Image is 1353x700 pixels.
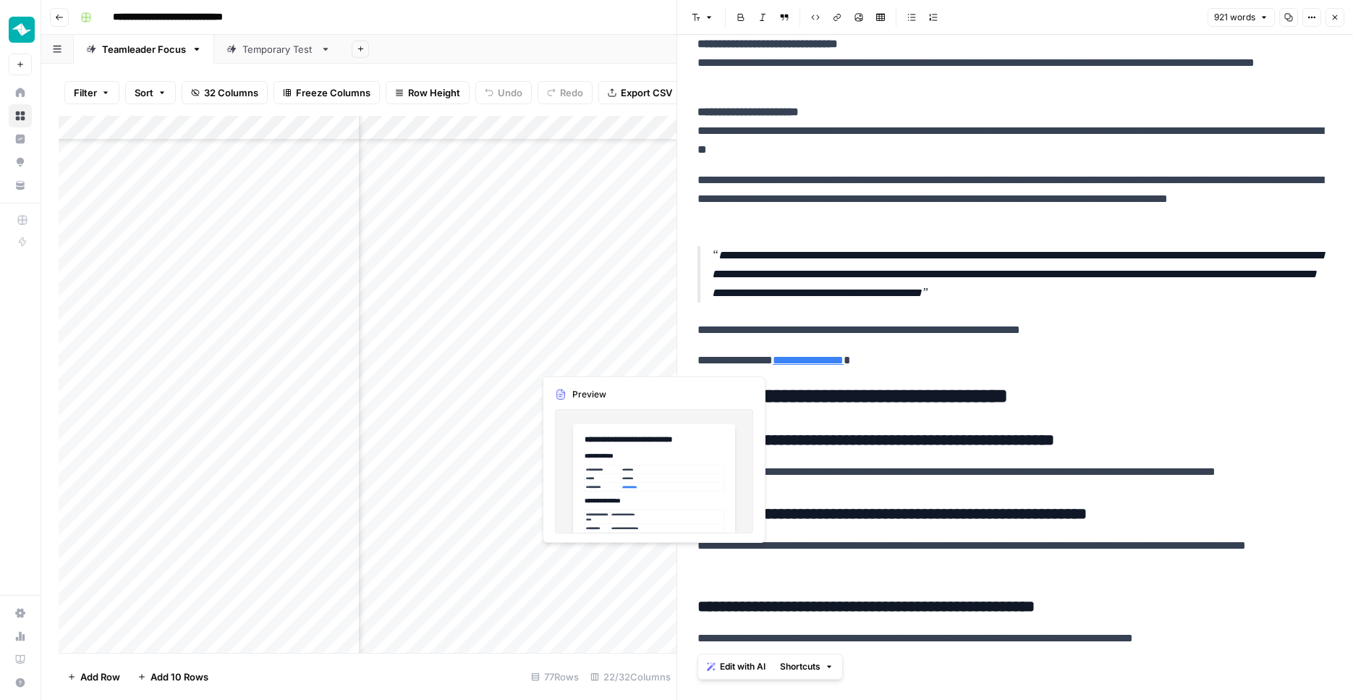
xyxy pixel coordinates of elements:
button: Row Height [386,81,470,104]
span: Row Height [408,85,460,100]
button: Add 10 Rows [129,665,217,688]
a: Your Data [9,174,32,197]
span: Shortcuts [780,660,820,673]
a: Teamleader Focus [74,35,214,64]
button: Add Row [59,665,129,688]
span: Freeze Columns [296,85,370,100]
a: Settings [9,602,32,625]
a: Insights [9,127,32,151]
button: Sort [125,81,176,104]
button: Shortcuts [774,657,839,676]
div: Temporary Test [242,42,315,56]
a: Home [9,81,32,104]
div: Teamleader Focus [102,42,186,56]
span: Filter [74,85,97,100]
span: Undo [498,85,522,100]
button: Export CSV [598,81,682,104]
a: Opportunities [9,151,32,174]
button: Redo [538,81,593,104]
button: Filter [64,81,119,104]
a: Temporary Test [214,35,343,64]
button: 32 Columns [182,81,268,104]
button: Workspace: Teamleader [9,12,32,48]
span: Add Row [80,670,120,684]
img: Teamleader Logo [9,17,35,43]
button: Help + Support [9,671,32,694]
span: Sort [135,85,153,100]
span: Redo [560,85,583,100]
a: Learning Hub [9,648,32,671]
div: 22/32 Columns [585,665,676,688]
a: Browse [9,104,32,127]
div: 77 Rows [525,665,585,688]
button: 921 words [1208,8,1275,27]
span: Add 10 Rows [150,670,208,684]
span: Edit with AI [720,660,765,673]
button: Freeze Columns [273,81,380,104]
a: Usage [9,625,32,648]
button: Undo [475,81,532,104]
button: Edit with AI [701,657,771,676]
span: 921 words [1214,11,1255,24]
span: 32 Columns [204,85,258,100]
span: Export CSV [621,85,672,100]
